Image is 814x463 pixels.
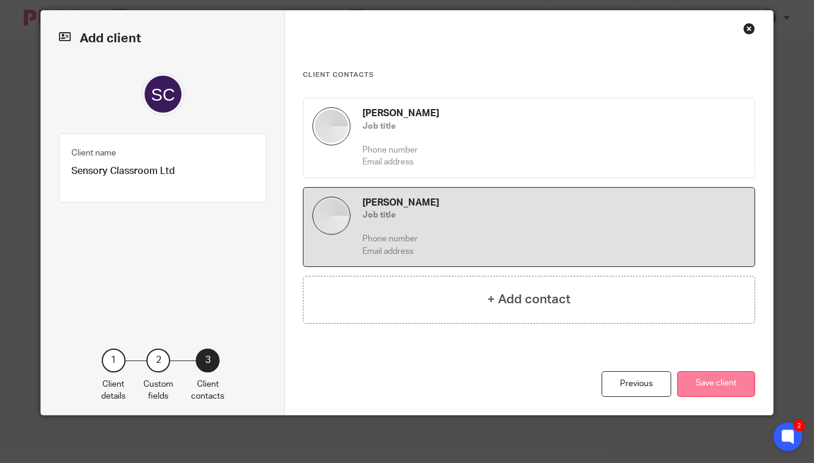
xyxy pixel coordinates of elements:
[102,349,126,372] div: 1
[196,349,220,372] div: 3
[362,144,745,156] p: Phone number
[362,107,745,120] h4: [PERSON_NAME]
[362,233,745,245] p: Phone number
[191,378,224,403] p: Client contacts
[71,165,254,178] p: Sensory Classroom Ltd
[602,371,671,397] div: Previous
[362,120,745,132] h5: Job title
[743,23,755,35] div: Close this dialog window
[677,371,755,397] button: Save client
[59,29,267,49] h2: Add client
[303,70,754,80] h3: Client contacts
[793,420,805,431] div: 2
[71,147,116,159] label: Client name
[143,378,173,403] p: Custom fields
[312,107,350,145] img: default.jpg
[362,209,745,221] h5: Job title
[312,197,350,235] img: default.jpg
[362,156,745,168] p: Email address
[487,290,571,309] h4: + Add contact
[101,378,126,403] p: Client details
[362,246,745,257] p: Email address
[146,349,170,372] div: 2
[142,73,184,116] img: svg%3E
[362,197,745,209] h4: [PERSON_NAME]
